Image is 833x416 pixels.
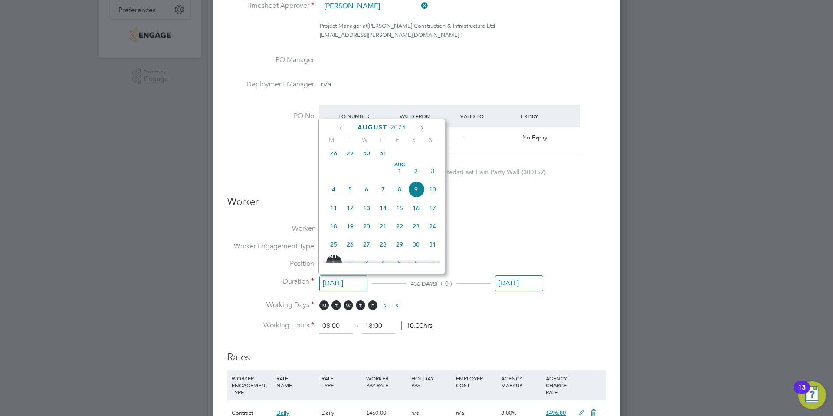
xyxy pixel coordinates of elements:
span: Aug [391,163,408,167]
span: 4 [325,181,342,198]
span: 5 [342,181,358,198]
button: Open Resource Center, 13 new notifications [798,381,826,409]
span: 31 [424,236,441,253]
span: 6 [358,181,375,198]
div: HOLIDAY PAY [409,370,454,393]
span: 29 [342,145,358,161]
span: Project Manager at [320,22,367,30]
span: F [389,136,406,144]
h3: Rates [227,343,606,364]
div: WORKER ENGAGEMENT TYPE [230,370,274,400]
span: 9 [408,181,424,198]
span: T [356,300,365,310]
span: S [406,136,422,144]
div: Valid From [397,108,458,124]
span: 13 [358,200,375,216]
span: 23 [408,218,424,234]
span: 26 [342,236,358,253]
span: n/a [321,80,331,89]
span: 5 [391,254,408,271]
span: ‐ [354,321,360,330]
span: M [319,300,329,310]
span: [PERSON_NAME] Construction & Infrastructure Ltd [367,22,495,30]
span: 18 [325,218,342,234]
span: 16 [408,200,424,216]
span: 8 [391,181,408,198]
span: T [373,136,389,144]
span: 28 [325,145,342,161]
div: Valid To [458,108,519,124]
input: 08:00 [319,318,353,334]
span: 25 [325,236,342,253]
h3: Worker [227,196,606,215]
span: 17 [424,200,441,216]
input: 17:00 [362,318,395,334]
div: PO assigned for at [340,168,569,176]
span: 21 [375,218,391,234]
span: 7 [424,254,441,271]
span: 24 [424,218,441,234]
span: 15 [391,200,408,216]
span: 28 [375,236,391,253]
span: 2 [342,254,358,271]
div: No Expiry [519,131,580,145]
label: Deployment Manager [227,80,314,89]
span: 1 [325,254,342,271]
div: AGENCY MARKUP [499,370,544,393]
span: 31 [375,145,391,161]
span: August [357,124,387,131]
label: Timesheet Approver [227,1,314,10]
span: 10.00hrs [401,321,433,330]
label: PO No [227,112,314,121]
span: [EMAIL_ADDRESS][PERSON_NAME][DOMAIN_NAME] [320,31,459,39]
div: - [458,131,519,145]
span: F [368,300,377,310]
span: 11 [325,200,342,216]
span: 27 [358,236,375,253]
div: 13 [798,387,806,399]
label: Position [227,259,314,268]
span: 4 [375,254,391,271]
span: 1 [391,163,408,179]
b: East Ham Party Wall (300157) [462,168,546,176]
span: 3 [424,163,441,179]
span: 3 [358,254,375,271]
label: PO Manager [227,56,314,65]
span: W [344,300,353,310]
span: 22 [391,218,408,234]
span: T [331,300,341,310]
span: 30 [408,236,424,253]
span: 2 [408,163,424,179]
input: Select one [495,275,543,291]
span: 20 [358,218,375,234]
span: M [323,136,340,144]
div: Expiry [519,108,580,124]
div: RATE NAME [274,370,319,393]
span: T [340,136,356,144]
input: Select one [319,275,367,291]
span: S [392,300,402,310]
span: 29 [391,236,408,253]
span: 12 [342,200,358,216]
div: AGENCY CHARGE RATE [544,370,574,400]
label: Working Days [227,300,314,310]
span: S [422,136,439,144]
span: 30 [358,145,375,161]
span: 7 [375,181,391,198]
label: Worker [227,224,314,233]
span: 436 DAYS [411,280,436,287]
span: Sep [325,254,342,259]
div: RATE TYPE [319,370,364,393]
label: Duration [227,277,314,286]
span: 19 [342,218,358,234]
div: WORKER PAY RATE [364,370,409,393]
span: 14 [375,200,391,216]
span: ( + 0 ) [436,280,452,287]
span: W [356,136,373,144]
span: 6 [408,254,424,271]
div: EMPLOYER COST [454,370,498,393]
span: 2025 [390,124,406,131]
span: 10 [424,181,441,198]
label: Worker Engagement Type [227,242,314,251]
span: S [380,300,390,310]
